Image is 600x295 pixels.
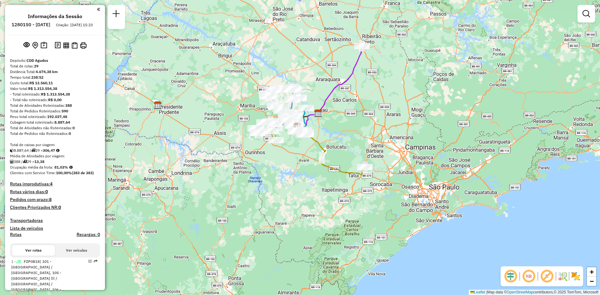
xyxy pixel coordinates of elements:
[314,109,322,117] img: CDD Jau
[503,269,518,284] span: Ocultar deslocamento
[50,181,52,187] strong: 4
[507,290,533,294] a: OpenStreetMap
[110,7,122,22] a: Nova sessão e pesquisa
[88,259,92,263] em: Opções
[590,277,594,285] span: −
[31,75,43,80] strong: 238:52
[10,103,100,108] div: Total de Atividades Roteirizadas:
[10,91,100,97] div: - Total roteirizado:
[10,159,100,165] div: 388 / 29 =
[41,92,70,96] strong: R$ 1.313.554,38
[10,80,100,86] div: Custo total:
[10,86,100,91] div: Valor total:
[49,197,52,202] strong: 8
[10,181,100,187] h4: Rotas improdutivas:
[12,245,55,256] button: Ver rotas
[56,149,59,152] i: Meta Caixas/viagem: 260,20 Diferença: 46,27
[53,41,62,50] button: Logs desbloquear sessão
[10,153,100,159] div: Média de Atividades por viagem:
[28,86,57,91] strong: R$ 1.313.554,38
[58,204,61,210] strong: 0
[70,41,79,50] button: Visualizar Romaneio
[28,13,82,19] h4: Informações da Sessão
[31,41,39,50] button: Centralizar mapa no depósito ou ponto de apoio
[22,40,31,50] button: Exibir sessão original
[94,259,97,263] em: Rota exportada
[10,125,100,131] div: Total de Atividades não Roteirizadas:
[10,69,100,75] div: Distância Total:
[29,81,53,85] strong: R$ 13.560,11
[469,290,600,295] div: Map data © contributors,© 2025 TomTom, Microsoft
[10,108,100,114] div: Total de Pedidos Roteirizados:
[69,131,71,136] strong: 0
[31,149,35,152] i: Total de rotas
[56,170,72,175] strong: 100,00%
[539,269,554,284] span: Exibir rótulo
[27,58,48,63] strong: CDD Agudos
[79,41,88,50] button: Imprimir Rotas
[154,101,162,109] img: CDD Presidente Prudente
[48,97,62,102] strong: R$ 0,00
[10,189,100,194] h4: Rotas vários dias:
[69,165,72,169] em: Média calculada utilizando a maior ocupação (%Peso ou %Cubagem) de cada rota da sessão. Rotas cro...
[10,232,22,237] a: Rotas
[587,277,596,286] a: Zoom out
[10,58,100,63] div: Depósito:
[10,97,100,103] div: - Total não roteirizado:
[10,63,100,69] div: Total de rotas:
[53,22,95,28] div: Criação: [DATE] 15:23
[36,69,58,74] strong: 4.674,38 km
[587,267,596,277] a: Zoom in
[34,159,44,164] strong: 13,38
[62,109,68,113] strong: 590
[77,232,100,237] h4: Recargas: 0
[10,160,14,164] i: Total de Atividades
[10,218,100,223] h4: Transportadoras
[55,245,98,256] button: Ver veículos
[45,189,48,194] strong: 0
[65,103,72,108] strong: 388
[39,41,48,50] button: Painel de Sugestão
[557,271,567,281] img: Fluxo de ruas
[10,75,100,80] div: Tempo total:
[10,142,100,148] div: Total de caixas por viagem:
[54,120,70,125] strong: 8.887,64
[590,268,594,276] span: +
[571,271,581,281] img: Exibir/Ocultar setores
[580,7,592,20] a: Exibir filtros
[62,41,70,49] button: Visualizar relatório de Roteirização
[47,114,67,119] strong: 192.037,48
[10,114,100,120] div: Peso total roteirizado:
[10,131,100,136] div: Total de Pedidos não Roteirizados:
[521,269,536,284] span: Ocultar NR
[10,165,53,170] span: Ocupação média da frota:
[97,6,100,13] a: Clique aqui para minimizar o painel
[10,148,100,153] div: 8.887,64 / 29 =
[34,64,38,68] strong: 29
[10,197,52,202] h4: Pedidos com prazo:
[72,170,94,175] strong: (383 de 383)
[72,125,75,130] strong: 0
[43,148,55,153] strong: 306,47
[54,165,68,170] strong: 81,03%
[10,120,100,125] div: Cubagem total roteirizado:
[10,170,56,175] span: Clientes com Service Time:
[470,290,485,294] a: Leaflet
[10,149,14,152] i: Cubagem total roteirizado
[23,160,27,164] i: Total de rotas
[10,205,100,210] h4: Clientes Priorizados NR:
[10,226,100,231] h4: Lista de veículos
[12,22,50,27] h6: 1280150 - [DATE]
[24,259,40,264] span: FZP0B18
